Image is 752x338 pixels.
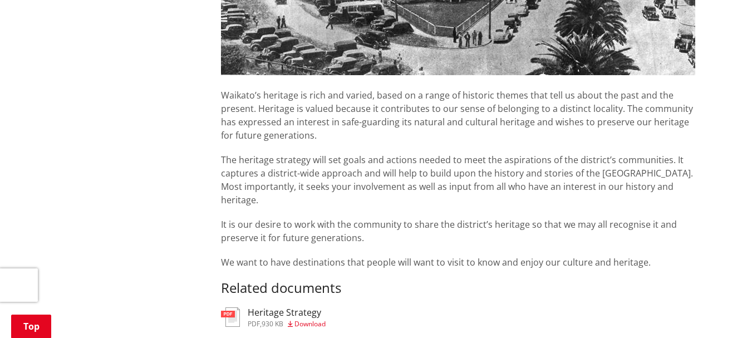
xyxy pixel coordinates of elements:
p: We want to have destinations that people will want to visit to know and enjoy our culture and her... [221,256,695,269]
p: Waikato’s heritage is rich and varied, based on a range of historic themes that tell us about the... [221,75,695,142]
iframe: Messenger Launcher [701,291,741,331]
img: document-pdf.svg [221,307,240,327]
span: 930 KB [262,319,283,329]
h3: Heritage Strategy [248,307,326,318]
p: The heritage strategy will set goals and actions needed to meet the aspirations of the district’s... [221,153,695,207]
a: Heritage Strategy pdf,930 KB Download [221,307,326,327]
span: pdf [248,319,260,329]
p: It is our desire to work with the community to share the district’s heritage so that we may all r... [221,218,695,244]
a: Top [11,315,51,338]
h3: Related documents [221,280,695,296]
span: Download [294,319,326,329]
div: , [248,321,326,327]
